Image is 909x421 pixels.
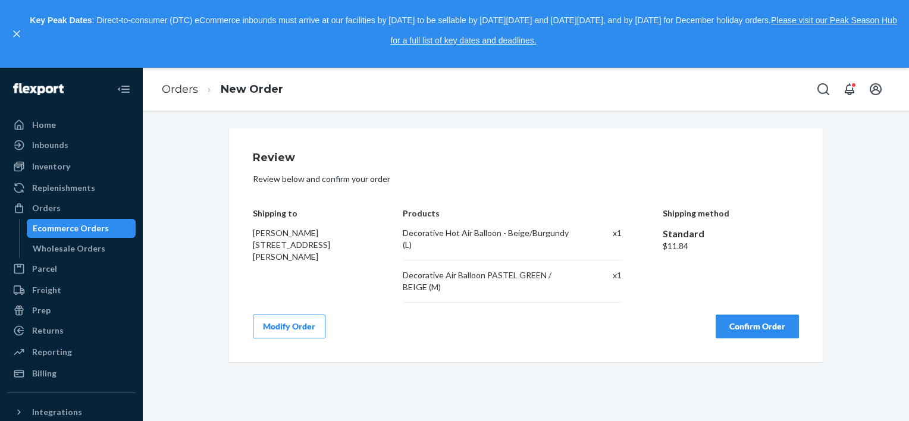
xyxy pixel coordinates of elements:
a: Please visit our Peak Season Hub for a full list of key dates and deadlines. [390,15,897,45]
div: Wholesale Orders [33,243,105,255]
p: : Direct-to-consumer (DTC) eCommerce inbounds must arrive at our facilities by [DATE] to be sella... [29,11,898,51]
a: Orders [7,199,136,218]
div: Decorative Hot Air Balloon - Beige/Burgundy (L) [403,227,575,251]
a: Ecommerce Orders [27,219,136,238]
div: Home [32,119,56,131]
a: Replenishments [7,178,136,197]
div: $11.84 [663,240,800,252]
p: Review below and confirm your order [253,173,799,185]
img: Flexport logo [13,83,64,95]
a: Parcel [7,259,136,278]
ol: breadcrumbs [152,72,293,107]
a: Reporting [7,343,136,362]
span: [PERSON_NAME] [STREET_ADDRESS][PERSON_NAME] [253,228,330,262]
h4: Shipping method [663,209,800,218]
div: x 1 [587,227,622,251]
h1: Review [253,152,799,164]
div: x 1 [587,269,622,293]
div: Integrations [32,406,82,418]
div: Inventory [32,161,70,172]
button: Open notifications [838,77,861,101]
button: Close Navigation [112,77,136,101]
div: Ecommerce Orders [33,222,109,234]
a: Prep [7,301,136,320]
div: Reporting [32,346,72,358]
strong: Key Peak Dates [30,15,92,25]
h4: Products [403,209,621,218]
h4: Shipping to [253,209,362,218]
button: close, [11,28,23,40]
a: Billing [7,364,136,383]
div: Prep [32,304,51,316]
a: Returns [7,321,136,340]
button: Confirm Order [716,315,799,338]
div: Inbounds [32,139,68,151]
div: Returns [32,325,64,337]
a: New Order [221,83,283,96]
a: Inbounds [7,136,136,155]
div: Standard [663,227,800,241]
div: Decorative Air Balloon PASTEL GREEN / BEIGE (M) [403,269,575,293]
div: Orders [32,202,61,214]
button: Open account menu [864,77,888,101]
div: Billing [32,367,57,379]
button: Open Search Box [811,77,835,101]
a: Freight [7,281,136,300]
div: Freight [32,284,61,296]
div: Parcel [32,263,57,275]
a: Orders [162,83,198,96]
div: Replenishments [32,182,95,194]
button: Modify Order [253,315,325,338]
a: Inventory [7,157,136,176]
a: Home [7,115,136,134]
a: Wholesale Orders [27,239,136,258]
span: Chat [26,8,51,19]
